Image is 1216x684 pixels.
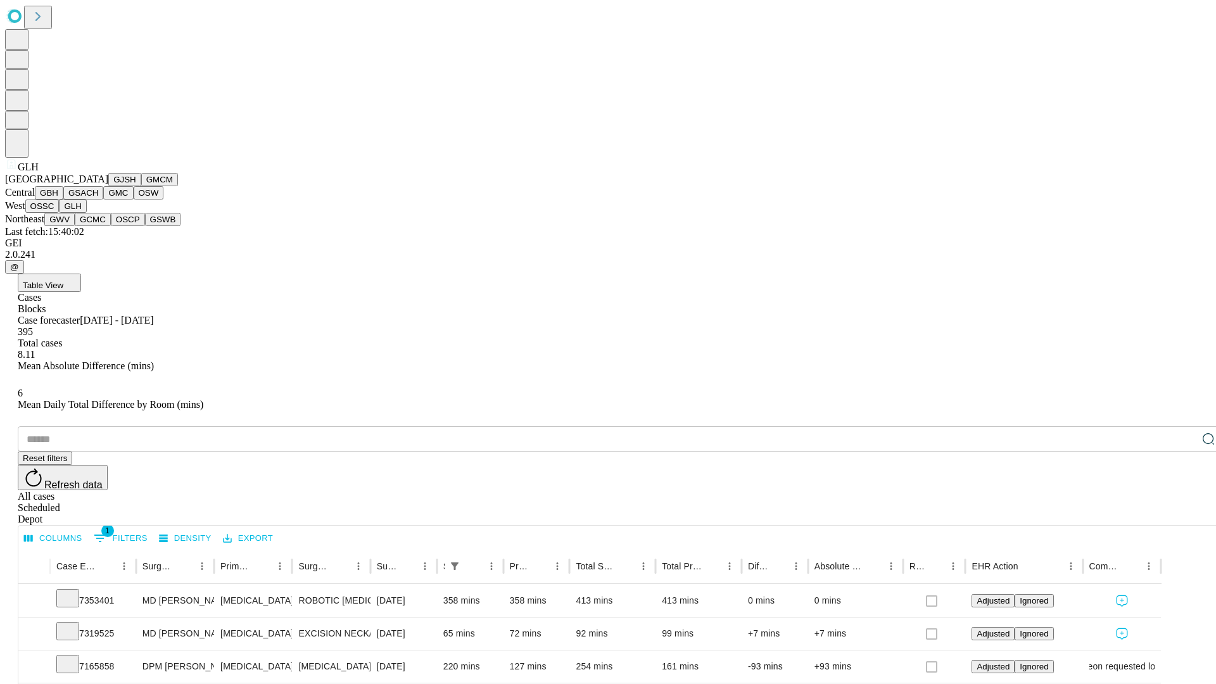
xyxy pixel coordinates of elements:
span: GLH [18,161,39,172]
span: 1 [101,524,114,537]
button: Reset filters [18,452,72,465]
button: Density [156,529,215,548]
button: Sort [927,557,944,575]
button: GSWB [145,213,181,226]
button: Menu [483,557,500,575]
button: GCMC [75,213,111,226]
button: Table View [18,274,81,292]
span: Case forecaster [18,315,80,326]
span: surgeon requested longer [1070,650,1174,683]
div: Case Epic Id [56,561,96,571]
span: Ignored [1020,629,1048,638]
button: OSCP [111,213,145,226]
button: Menu [882,557,900,575]
button: Sort [175,557,193,575]
div: DPM [PERSON_NAME] [PERSON_NAME] Dpm [142,650,208,683]
div: MD [PERSON_NAME] [PERSON_NAME] [142,617,208,650]
span: Central [5,187,35,198]
button: Sort [1122,557,1140,575]
div: GEI [5,237,1211,249]
div: 358 mins [510,585,564,617]
div: +7 mins [748,617,802,650]
span: Adjusted [977,629,1010,638]
button: Menu [193,557,211,575]
button: Sort [332,557,350,575]
button: GMC [103,186,133,199]
span: Table View [23,281,63,290]
button: Sort [531,557,548,575]
button: Sort [1020,557,1037,575]
button: Select columns [21,529,85,548]
div: 413 mins [576,585,649,617]
button: Sort [398,557,416,575]
button: GJSH [108,173,141,186]
div: 7353401 [56,585,130,617]
button: Menu [944,557,962,575]
span: Northeast [5,213,44,224]
div: [MEDICAL_DATA] [220,650,286,683]
div: 1 active filter [446,557,464,575]
button: Sort [864,557,882,575]
div: MD [PERSON_NAME] [PERSON_NAME] [142,585,208,617]
div: Primary Service [220,561,252,571]
div: Difference [748,561,768,571]
div: Scheduled In Room Duration [443,561,445,571]
span: [DATE] - [DATE] [80,315,153,326]
span: 6 [18,388,23,398]
button: Expand [25,623,44,645]
div: Resolved in EHR [909,561,926,571]
button: GSACH [63,186,103,199]
button: Expand [25,590,44,612]
div: Comments [1089,561,1121,571]
button: Ignored [1015,660,1053,673]
div: EHR Action [972,561,1018,571]
button: Sort [253,557,271,575]
div: 65 mins [443,617,497,650]
button: Adjusted [972,660,1015,673]
div: [DATE] [377,650,431,683]
button: Ignored [1015,594,1053,607]
button: Show filters [91,528,151,548]
div: Total Predicted Duration [662,561,702,571]
span: Reset filters [23,453,67,463]
div: surgeon requested longer [1089,650,1155,683]
div: 7319525 [56,617,130,650]
div: 0 mins [748,585,802,617]
button: Sort [98,557,115,575]
div: 127 mins [510,650,564,683]
div: 254 mins [576,650,649,683]
button: Sort [617,557,635,575]
button: Sort [769,557,787,575]
div: +7 mins [814,617,897,650]
button: Menu [271,557,289,575]
button: Menu [1062,557,1080,575]
span: Adjusted [977,662,1010,671]
div: 161 mins [662,650,735,683]
button: Sort [703,557,721,575]
button: GMCM [141,173,178,186]
div: Predicted In Room Duration [510,561,530,571]
div: 220 mins [443,650,497,683]
button: Expand [25,656,44,678]
button: Menu [787,557,805,575]
div: +93 mins [814,650,897,683]
span: Refresh data [44,479,103,490]
div: EXCISION NECK/CHEST SUBQ TUMOR, 3 CM OR MORE [298,617,364,650]
div: 99 mins [662,617,735,650]
div: [MEDICAL_DATA] [220,617,286,650]
button: @ [5,260,24,274]
button: OSSC [25,199,60,213]
div: -93 mins [748,650,802,683]
span: Mean Daily Total Difference by Room (mins) [18,399,203,410]
div: Surgeon Name [142,561,174,571]
span: Ignored [1020,596,1048,605]
button: Refresh data [18,465,108,490]
div: [DATE] [377,617,431,650]
div: 7165858 [56,650,130,683]
button: Menu [635,557,652,575]
button: Export [220,529,276,548]
span: 8.11 [18,349,35,360]
div: 92 mins [576,617,649,650]
button: Menu [115,557,133,575]
div: 0 mins [814,585,897,617]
